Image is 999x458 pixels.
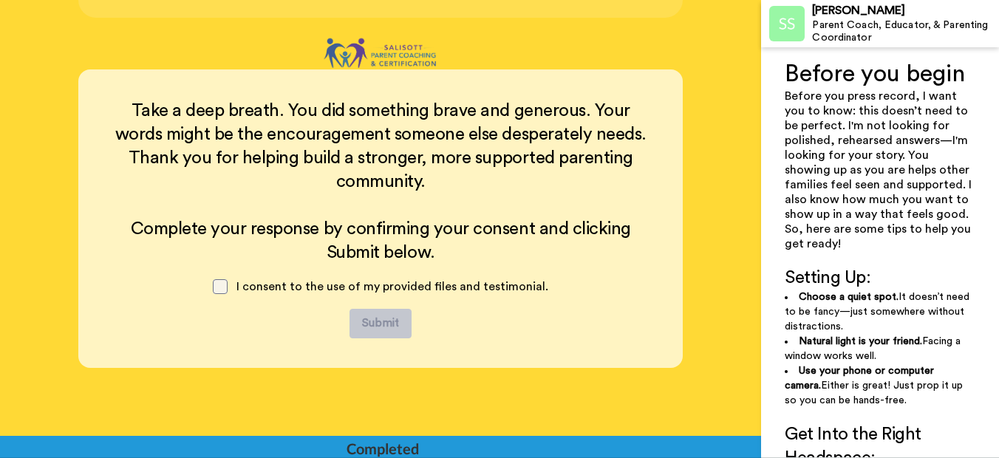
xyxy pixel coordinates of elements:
span: Take a deep breath. You did something brave and generous. Your words might be the encouragement s... [115,102,651,191]
div: Parent Coach, Educator, & Parenting Coordinator [812,19,998,44]
span: Setting Up: [785,269,870,287]
span: Natural light is your friend. [799,336,922,346]
span: Choose a quiet spot. [799,292,899,302]
span: Before you begin [785,62,965,86]
span: I consent to the use of my provided files and testimonial. [236,281,548,293]
span: Use your phone or computer camera. [785,366,937,391]
span: Complete your response by confirming your consent and clicking Submit below. [131,220,635,262]
span: Before you press record, I want you to know: this doesn’t need to be perfect. I'm not looking for... [785,90,975,250]
span: It doesn’t need to be fancy—just somewhere without distractions. [785,292,972,332]
button: Submit [350,309,412,338]
div: [PERSON_NAME] [812,4,998,18]
span: Either is great! Just prop it up so you can be hands-free. [785,380,966,406]
img: Profile Image [769,6,805,41]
